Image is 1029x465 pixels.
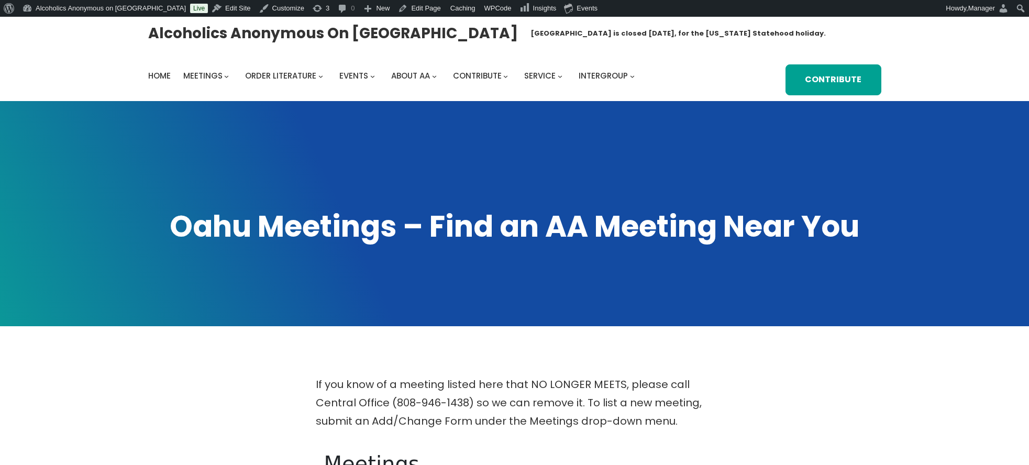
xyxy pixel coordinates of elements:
button: Contribute submenu [503,74,508,79]
span: Meetings [183,70,223,81]
button: Meetings submenu [224,74,229,79]
a: Live [190,4,208,13]
h1: [GEOGRAPHIC_DATA] is closed [DATE], for the [US_STATE] Statehood holiday. [530,28,826,39]
button: Order Literature submenu [318,74,323,79]
a: Home [148,69,171,83]
p: If you know of a meeting listed here that NO LONGER MEETS, please call Central Office (808-946-14... [316,375,714,430]
nav: Intergroup [148,69,638,83]
a: Contribute [453,69,502,83]
span: Order Literature [245,70,316,81]
button: Intergroup submenu [630,74,635,79]
a: Alcoholics Anonymous on [GEOGRAPHIC_DATA] [148,20,518,46]
button: About AA submenu [432,74,437,79]
span: Intergroup [579,70,628,81]
span: Manager [968,4,995,12]
a: Intergroup [579,69,628,83]
a: Meetings [183,69,223,83]
button: Events submenu [370,74,375,79]
button: Service submenu [558,74,562,79]
a: Contribute [785,64,881,95]
a: Service [524,69,556,83]
span: Home [148,70,171,81]
a: Events [339,69,368,83]
a: About AA [391,69,430,83]
span: About AA [391,70,430,81]
span: Contribute [453,70,502,81]
span: Events [339,70,368,81]
h1: Oahu Meetings – Find an AA Meeting Near You [148,207,881,247]
span: Service [524,70,556,81]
